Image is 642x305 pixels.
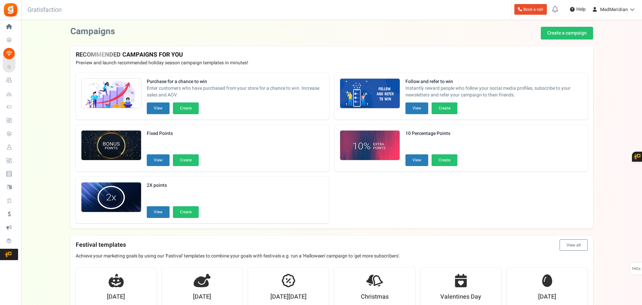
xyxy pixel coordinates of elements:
button: View [147,102,170,114]
button: View all [560,239,588,251]
span: Instantly reward people who follow your social media profiles, subscribe to your newsletters and ... [405,85,582,98]
h4: Festival templates [76,239,588,251]
span: Help [575,6,586,13]
button: View [405,102,428,114]
a: Create a campaign [541,27,593,40]
span: MedMeridian [600,6,628,13]
button: Create [432,154,457,166]
strong: Christmas [361,293,389,301]
button: View [147,206,170,218]
strong: [DATE][DATE] [270,293,307,301]
button: Create [432,102,457,114]
p: Preview and launch recommended holiday season campaign templates in minutes! [76,60,588,66]
button: Create [173,154,199,166]
h4: RECOMMENDED CAMPAIGNS FOR YOU [76,52,588,58]
strong: [DATE] [538,293,556,301]
img: Gratisfaction [3,2,18,17]
strong: Fixed Points [147,130,199,137]
strong: Follow and refer to win [405,78,582,85]
strong: 10 Percentage Points [405,130,457,137]
a: Help [567,4,588,15]
a: Book a call [514,4,547,15]
img: Recommended Campaigns [340,131,400,161]
img: Recommended Campaigns [340,79,400,109]
h3: Gratisfaction [20,3,69,17]
img: Recommended Campaigns [81,131,141,161]
button: Create [173,206,199,218]
img: Recommended Campaigns [81,79,141,109]
span: Enter customers who have purchased from your store for a chance to win. Increase sales and AOV. [147,85,324,98]
button: Create [173,102,199,114]
strong: [DATE] [193,293,211,301]
p: Achieve your marketing goals by using our 'Festival' templates to combine your goals with festiva... [76,253,588,259]
button: View [405,154,428,166]
h2: Campaigns [70,27,115,36]
strong: [DATE] [107,293,125,301]
strong: 2X points [147,182,199,189]
span: FAQs [632,262,641,275]
img: Recommended Campaigns [81,182,141,213]
button: View [147,154,170,166]
strong: Valentines Day [440,293,481,301]
strong: Purchase for a chance to win [147,78,324,85]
